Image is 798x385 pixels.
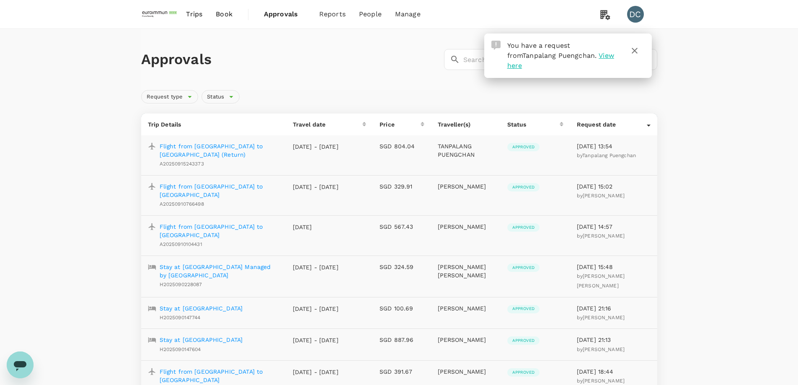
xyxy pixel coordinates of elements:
[491,41,501,50] img: Approval Request
[577,336,651,344] p: [DATE] 21:13
[380,367,424,376] p: SGD 391.67
[507,184,540,190] span: Approved
[577,367,651,376] p: [DATE] 18:44
[438,263,494,279] p: [PERSON_NAME] [PERSON_NAME]
[160,346,201,352] span: H2025090147604
[463,49,657,70] input: Search by travellers, trips, or destination
[186,9,202,19] span: Trips
[201,90,240,103] div: Status
[160,367,279,384] a: Flight from [GEOGRAPHIC_DATA] to [GEOGRAPHIC_DATA]
[507,338,540,344] span: Approved
[627,6,644,23] div: DC
[577,304,651,313] p: [DATE] 21:16
[142,93,188,101] span: Request type
[577,273,625,289] span: by
[438,182,494,191] p: [PERSON_NAME]
[507,265,540,271] span: Approved
[577,233,625,239] span: by
[438,367,494,376] p: [PERSON_NAME]
[160,201,204,207] span: A20250910766498
[160,182,279,199] a: Flight from [GEOGRAPHIC_DATA] to [GEOGRAPHIC_DATA]
[160,142,279,159] a: Flight from [GEOGRAPHIC_DATA] to [GEOGRAPHIC_DATA] (Return)
[293,263,339,271] p: [DATE] - [DATE]
[438,142,494,159] p: TANPALANG PUENGCHAN
[582,152,636,158] span: Tanpalang Puengchan
[293,223,339,231] p: [DATE]
[293,336,339,344] p: [DATE] - [DATE]
[7,351,34,378] iframe: Button to launch messaging window
[438,304,494,313] p: [PERSON_NAME]
[160,282,202,287] span: H2025090228087
[293,368,339,376] p: [DATE] - [DATE]
[160,304,243,313] a: Stay at [GEOGRAPHIC_DATA]
[160,241,202,247] span: A20250910104431
[319,9,346,19] span: Reports
[160,161,204,167] span: A20250915243373
[380,120,420,129] div: Price
[380,263,424,271] p: SGD 324.59
[293,120,363,129] div: Travel date
[577,120,647,129] div: Request date
[216,9,232,19] span: Book
[507,144,540,150] span: Approved
[577,142,651,150] p: [DATE] 13:54
[141,51,441,68] h1: Approvals
[583,346,625,352] span: [PERSON_NAME]
[577,263,651,271] p: [DATE] 15:48
[583,233,625,239] span: [PERSON_NAME]
[395,9,421,19] span: Manage
[160,222,279,239] a: Flight from [GEOGRAPHIC_DATA] to [GEOGRAPHIC_DATA]
[264,9,306,19] span: Approvals
[577,152,636,158] span: by
[141,5,180,23] img: EUROIMMUN (South East Asia) Pte. Ltd.
[380,142,424,150] p: SGD 804.04
[577,346,625,352] span: by
[160,315,201,320] span: H2025090147744
[577,315,625,320] span: by
[141,90,199,103] div: Request type
[293,183,339,191] p: [DATE] - [DATE]
[202,93,229,101] span: Status
[380,304,424,313] p: SGD 100.69
[293,305,339,313] p: [DATE] - [DATE]
[148,120,279,129] p: Trip Details
[438,336,494,344] p: [PERSON_NAME]
[507,225,540,230] span: Approved
[293,142,339,151] p: [DATE] - [DATE]
[507,369,540,375] span: Approved
[577,273,625,289] span: [PERSON_NAME] [PERSON_NAME]
[577,378,625,384] span: by
[160,336,243,344] a: Stay at [GEOGRAPHIC_DATA]
[359,9,382,19] span: People
[577,182,651,191] p: [DATE] 15:02
[522,52,595,59] span: Tanpalang Puengchan
[438,120,494,129] p: Traveller(s)
[380,336,424,344] p: SGD 887.96
[507,306,540,312] span: Approved
[160,263,279,279] a: Stay at [GEOGRAPHIC_DATA] Managed by [GEOGRAPHIC_DATA]
[577,193,625,199] span: by
[507,120,560,129] div: Status
[380,182,424,191] p: SGD 329.91
[438,222,494,231] p: [PERSON_NAME]
[583,193,625,199] span: [PERSON_NAME]
[583,378,625,384] span: [PERSON_NAME]
[583,315,625,320] span: [PERSON_NAME]
[380,222,424,231] p: SGD 567.43
[507,41,597,59] span: You have a request from .
[577,222,651,231] p: [DATE] 14:57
